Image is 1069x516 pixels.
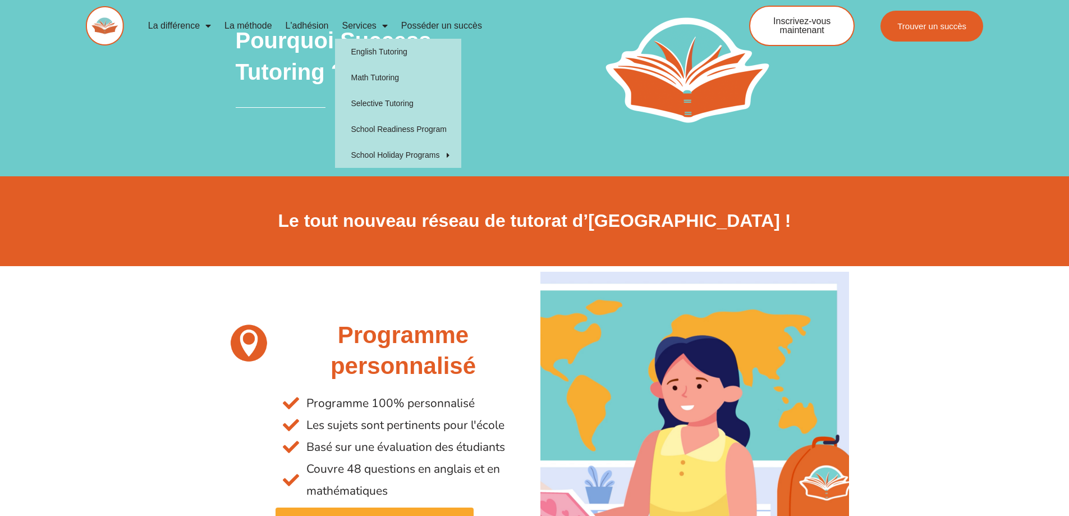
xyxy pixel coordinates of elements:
font: Services [342,21,376,30]
a: Posséder un succès [394,13,489,39]
div: Widget de chat [882,389,1069,516]
font: Le tout nouveau réseau de tutorat d’[GEOGRAPHIC_DATA] ! [278,211,791,231]
a: Math Tutoring [335,65,461,90]
a: English Tutoring [335,39,461,65]
a: Trouver un succès [881,11,984,42]
font: Trouver un succès [898,21,967,31]
font: Basé sur une évaluation des étudiants [306,439,505,455]
font: La méthode [224,21,272,30]
font: Programme 100% personnalisé [306,395,475,411]
a: Inscrivez-vous maintenant [749,6,855,46]
a: Services [335,13,394,39]
font: Pourquoi Success Tutoring ? [236,28,432,84]
font: L'adhésion [286,21,329,30]
nav: Menu [141,13,698,39]
a: School Readiness Program [335,116,461,142]
iframe: Chat Widget [882,389,1069,516]
font: Posséder un succès [401,21,482,30]
a: La méthode [218,13,279,39]
ul: Services [335,39,461,168]
font: Les sujets sont pertinents pour l'école [306,417,504,433]
a: La différence [141,13,218,39]
font: Programme personnalisé [331,322,476,379]
font: La différence [148,21,200,30]
a: L'adhésion [279,13,336,39]
a: Selective Tutoring [335,90,461,116]
font: Inscrivez-vous maintenant [773,16,831,35]
font: Couvre 48 questions en anglais et en mathématiques [306,461,500,499]
img: Logo de Success Tutoring [603,10,772,130]
a: School Holiday Programs [335,142,461,168]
